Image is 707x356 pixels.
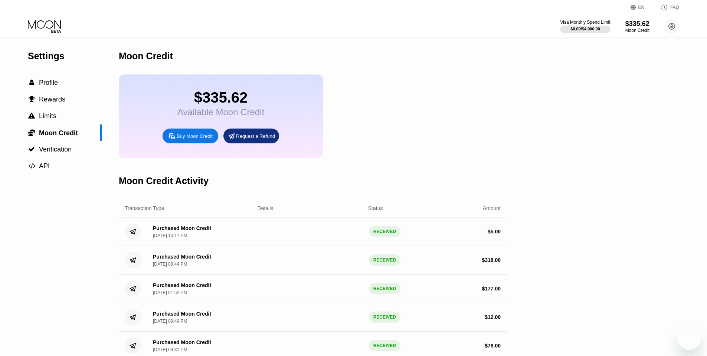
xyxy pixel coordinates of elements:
[153,262,187,267] div: [DATE] 09:44 PM
[153,311,211,317] div: Purchased Moon Credit
[368,205,383,211] div: Status
[638,5,645,10] div: EN
[28,96,35,103] div: 
[677,326,701,350] iframe: Button to launch messaging window
[28,129,35,136] span: 
[369,312,400,323] div: RECEIVED
[153,225,211,231] div: Purchased Moon Credit
[163,129,218,143] div: Buy Moon Credit
[39,146,72,153] span: Verification
[28,113,35,119] span: 
[39,129,78,137] span: Moon Credit
[223,129,279,143] div: Request a Refund
[29,96,35,103] span: 
[177,107,264,117] div: Available Moon Credit
[28,163,35,169] span: 
[153,339,211,345] div: Purchased Moon Credit
[177,89,264,106] div: $335.62
[625,28,649,33] div: Moon Credit
[560,20,610,25] div: Visa Monthly Spend Limit
[153,319,187,324] div: [DATE] 09:49 PM
[369,226,400,237] div: RECEIVED
[485,314,501,320] div: $ 12.00
[125,205,164,211] div: Transaction Type
[483,205,501,211] div: Amount
[482,286,501,292] div: $ 177.00
[485,343,501,349] div: $ 78.00
[177,133,213,139] div: Buy Moon Credit
[39,162,50,170] span: API
[153,282,211,288] div: Purchased Moon Credit
[369,283,400,294] div: RECEIVED
[482,257,501,263] div: $ 318.00
[28,51,102,61] div: Settings
[28,146,35,153] span: 
[653,4,679,11] div: FAQ
[119,176,209,186] div: Moon Credit Activity
[153,254,211,260] div: Purchased Moon Credit
[369,254,400,266] div: RECEIVED
[369,340,400,351] div: RECEIVED
[39,79,58,86] span: Profile
[153,347,187,352] div: [DATE] 09:31 PM
[488,229,501,234] div: $ 5.00
[29,79,34,86] span: 
[631,4,653,11] div: EN
[39,112,56,120] span: Limits
[119,51,173,61] div: Moon Credit
[560,20,610,33] div: Visa Monthly Spend Limit$0.00/$4,000.00
[153,290,187,295] div: [DATE] 01:52 PM
[236,133,275,139] div: Request a Refund
[625,20,649,28] div: $335.62
[625,20,649,33] div: $335.62Moon Credit
[258,205,274,211] div: Details
[153,233,187,238] div: [DATE] 10:11 PM
[39,96,65,103] span: Rewards
[28,79,35,86] div: 
[670,5,679,10] div: FAQ
[570,27,600,31] div: $0.00 / $4,000.00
